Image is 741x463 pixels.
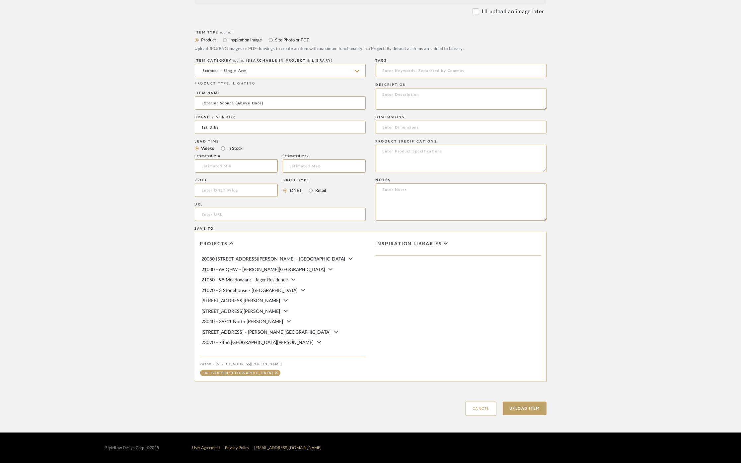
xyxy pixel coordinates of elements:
div: Item name [195,91,366,95]
a: Privacy Policy [225,446,250,450]
label: Inspiration Image [229,36,262,44]
label: Site Photo or PDF [275,36,309,44]
span: [STREET_ADDRESS][PERSON_NAME] [202,299,280,303]
mat-radio-group: Select price type [283,184,326,197]
mat-radio-group: Select item type [195,36,547,44]
div: Brand / Vendor [195,115,366,119]
div: URL [195,203,366,206]
button: Upload Item [503,402,547,415]
input: Estimated Max [283,159,366,173]
input: Type a category to search and select [195,64,366,77]
span: 23070 - 7456 [GEOGRAPHIC_DATA][PERSON_NAME] [202,340,314,345]
div: Product Specifications [376,140,547,144]
label: I'll upload an image later [482,8,544,16]
div: Estimated Max [283,154,366,158]
span: [STREET_ADDRESS] - [PERSON_NAME][GEOGRAPHIC_DATA] [202,330,331,335]
div: StyleRow Design Corp. ©2025 [106,445,159,450]
span: 21030 - 69 QHW - [PERSON_NAME][GEOGRAPHIC_DATA] [202,267,325,272]
a: [EMAIL_ADDRESS][DOMAIN_NAME] [255,446,322,450]
span: 21070 - 3 Stonehouse - [GEOGRAPHIC_DATA] [202,288,298,293]
label: Retail [315,187,326,194]
span: 20080 [STREET_ADDRESS][PERSON_NAME] - [GEOGRAPHIC_DATA] [202,257,345,261]
input: Enter Name [195,96,366,110]
div: Price Type [283,178,326,182]
span: Projects [200,241,228,247]
span: 23040 - 39/41 North [PERSON_NAME] [202,319,283,324]
div: 008 GARDEN/[GEOGRAPHIC_DATA] [203,372,273,375]
span: [STREET_ADDRESS][PERSON_NAME] [202,309,280,314]
label: Product [201,36,216,44]
span: : LIGHTING [230,82,256,85]
input: Unknown [195,121,366,134]
button: Cancel [466,402,496,416]
div: ITEM CATEGORY [195,59,366,63]
div: Lead Time [195,140,366,144]
span: (Searchable in Project & Library) [246,59,333,62]
div: Item Type [195,30,547,34]
a: User Agreement [192,446,220,450]
div: Dimensions [376,115,547,119]
input: Enter Keywords, Separated by Commas [376,64,547,77]
span: Inspiration libraries [376,241,442,247]
label: Weeks [201,145,214,152]
span: 21050 - 98 Meadowlark - Jager Residence [202,278,288,282]
input: Enter DNET Price [195,184,278,197]
mat-radio-group: Select item type [195,144,366,152]
input: Enter Dimensions [376,121,547,134]
div: PRODUCT TYPE [195,81,366,86]
label: DNET [289,187,302,194]
div: Save To [195,227,547,231]
label: In Stock [227,145,243,152]
div: 24160 - [STREET_ADDRESS][PERSON_NAME] [200,362,366,366]
div: Estimated Min [195,154,278,158]
input: Enter URL [195,208,366,221]
div: Notes [376,178,547,182]
input: Estimated Min [195,159,278,173]
div: Price [195,178,278,182]
span: required [232,59,245,62]
div: Description [376,83,547,87]
span: required [219,31,232,34]
div: Tags [376,59,547,63]
div: Upload JPG/PNG images or PDF drawings to create an item with maximum functionality in a Project. ... [195,46,547,52]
